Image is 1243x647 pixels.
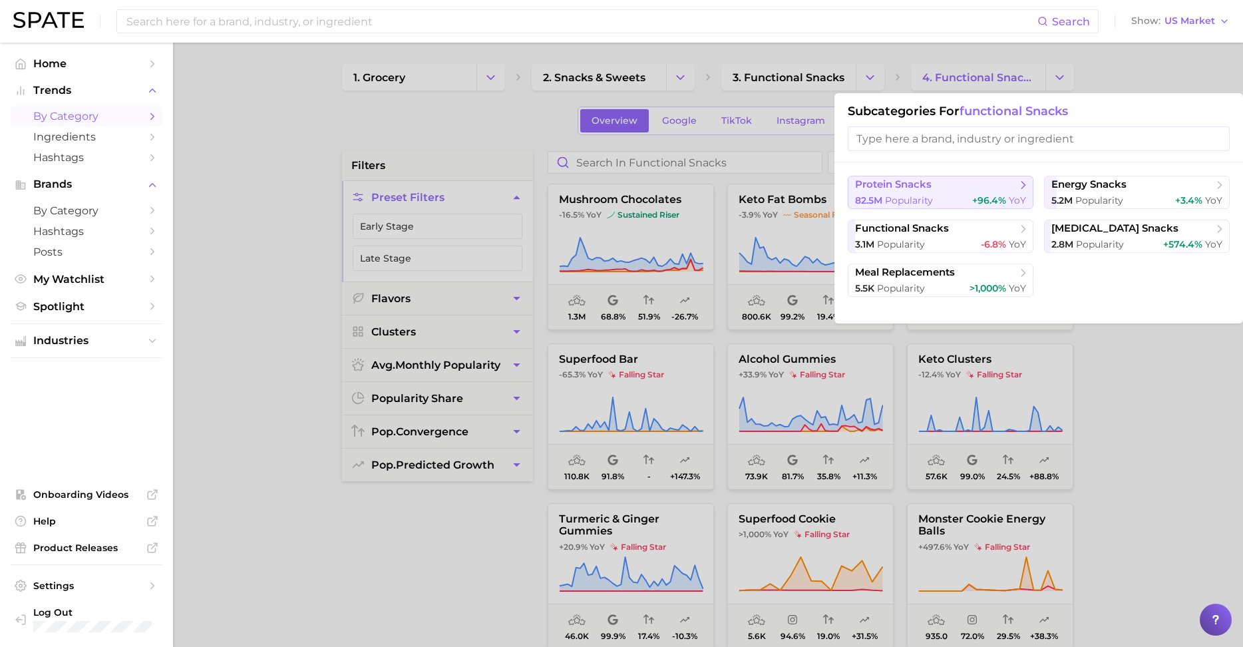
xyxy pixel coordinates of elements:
[33,225,140,238] span: Hashtags
[33,580,140,592] span: Settings
[855,194,882,206] span: 82.5m
[33,542,140,554] span: Product Releases
[855,266,955,279] span: meal replacements
[1175,194,1202,206] span: +3.4%
[848,176,1033,209] button: protein snacks82.5m Popularity+96.4% YoY
[33,204,140,217] span: by Category
[855,282,874,294] span: 5.5k
[877,238,925,250] span: Popularity
[1052,15,1090,28] span: Search
[1051,222,1178,235] span: [MEDICAL_DATA] snacks
[885,194,933,206] span: Popularity
[855,222,949,235] span: functional snacks
[1009,194,1026,206] span: YoY
[33,335,140,347] span: Industries
[33,151,140,164] span: Hashtags
[11,147,162,168] a: Hashtags
[960,104,1068,118] span: functional snacks
[855,238,874,250] span: 3.1m
[1205,238,1222,250] span: YoY
[981,238,1006,250] span: -6.8%
[33,300,140,313] span: Spotlight
[11,269,162,290] a: My Watchlist
[33,273,140,286] span: My Watchlist
[33,178,140,190] span: Brands
[33,515,140,527] span: Help
[11,485,162,505] a: Onboarding Videos
[848,264,1033,297] button: meal replacements5.5k Popularity>1,000% YoY
[1164,17,1215,25] span: US Market
[1131,17,1160,25] span: Show
[33,606,164,618] span: Log Out
[11,106,162,126] a: by Category
[1051,238,1073,250] span: 2.8m
[11,602,162,636] a: Log out. Currently logged in with e-mail spolansky@diginsights.com.
[11,81,162,101] button: Trends
[11,296,162,317] a: Spotlight
[11,511,162,531] a: Help
[33,246,140,258] span: Posts
[11,576,162,596] a: Settings
[855,178,932,191] span: protein snacks
[11,331,162,351] button: Industries
[1051,178,1127,191] span: energy snacks
[1128,13,1233,30] button: ShowUS Market
[848,126,1230,151] input: Type here a brand, industry or ingredient
[11,126,162,147] a: Ingredients
[1076,238,1124,250] span: Popularity
[11,221,162,242] a: Hashtags
[1009,238,1026,250] span: YoY
[970,282,1006,294] span: >1,000%
[1205,194,1222,206] span: YoY
[33,110,140,122] span: by Category
[877,282,925,294] span: Popularity
[125,10,1037,33] input: Search here for a brand, industry, or ingredient
[1075,194,1123,206] span: Popularity
[11,53,162,74] a: Home
[11,242,162,262] a: Posts
[33,130,140,143] span: Ingredients
[11,200,162,221] a: by Category
[1051,194,1073,206] span: 5.2m
[11,538,162,558] a: Product Releases
[848,220,1033,253] button: functional snacks3.1m Popularity-6.8% YoY
[848,104,1230,118] h1: Subcategories for
[1163,238,1202,250] span: +574.4%
[13,12,84,28] img: SPATE
[1009,282,1026,294] span: YoY
[33,85,140,97] span: Trends
[1044,220,1230,253] button: [MEDICAL_DATA] snacks2.8m Popularity+574.4% YoY
[33,57,140,70] span: Home
[11,174,162,194] button: Brands
[33,489,140,501] span: Onboarding Videos
[972,194,1006,206] span: +96.4%
[1044,176,1230,209] button: energy snacks5.2m Popularity+3.4% YoY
